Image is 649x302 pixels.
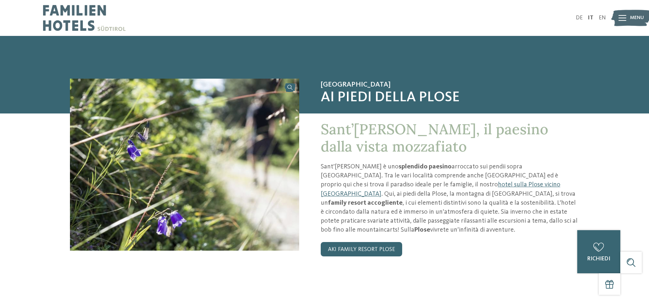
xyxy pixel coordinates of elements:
span: richiedi [587,256,610,262]
strong: Plose [414,227,430,233]
span: Menu [630,14,644,22]
a: DE [576,15,583,21]
a: hotel sulla Plose vicino [GEOGRAPHIC_DATA] [321,181,560,197]
img: Un family hotel sulla Plose nei pressi di Bressanone [70,79,299,251]
a: EN [599,15,606,21]
strong: resort accogliente [348,200,403,206]
p: Sant’[PERSON_NAME] è uno arroccato sui pendii sopra [GEOGRAPHIC_DATA]. Tra le vari località compr... [321,162,579,235]
strong: splendido paesino [399,163,452,170]
span: [GEOGRAPHIC_DATA] [321,80,579,89]
a: IT [588,15,593,21]
a: richiedi [577,230,620,273]
span: Sant’[PERSON_NAME], il paesino dalla vista mozzafiato [321,120,548,155]
span: Ai piedi della Plose [321,89,579,106]
strong: family [328,200,347,206]
a: AKI Family Resort PLOSE [321,242,402,256]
